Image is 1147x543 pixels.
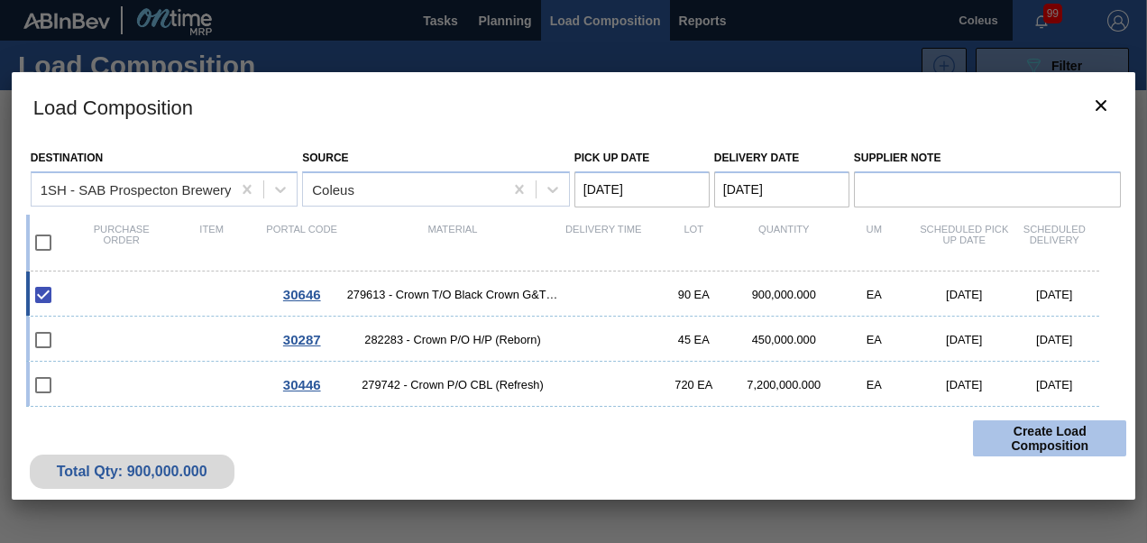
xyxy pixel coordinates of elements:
div: Go to Order [257,287,347,302]
span: 279742 - Crown P/O CBL (Refresh) [347,378,559,391]
div: EA [829,333,919,346]
div: Go to Order [257,377,347,392]
div: Lot [648,224,739,262]
div: [DATE] [1009,333,1099,346]
div: Quantity [739,224,829,262]
div: 450,000.000 [739,333,829,346]
span: 30287 [283,332,321,347]
span: 282283 - Crown P/O H/P (Reborn) [347,333,559,346]
div: Item [167,224,257,262]
div: EA [829,288,919,301]
div: Purchase order [77,224,167,262]
div: 900,000.000 [739,288,829,301]
span: 279613 - Crown T/O Black Crown G&T 275ml [347,288,559,301]
div: 1SH - SAB Prospecton Brewery [41,181,232,197]
div: 90 EA [648,288,739,301]
div: 7,200,000.000 [739,378,829,391]
div: [DATE] [919,333,1009,346]
div: Delivery Time [558,224,648,262]
div: Go to Order [257,332,347,347]
div: Material [347,224,559,262]
div: Coleus [312,181,354,197]
div: UM [829,224,919,262]
label: Delivery Date [714,152,799,164]
label: Destination [31,152,103,164]
div: EA [829,378,919,391]
div: 720 EA [648,378,739,391]
label: Pick up Date [574,152,650,164]
div: [DATE] [1009,288,1099,301]
input: mm/dd/yyyy [714,171,849,207]
div: [DATE] [1009,378,1099,391]
div: [DATE] [919,288,1009,301]
h3: Load Composition [12,72,1136,141]
input: mm/dd/yyyy [574,171,710,207]
span: 30446 [283,377,321,392]
label: Source [302,152,348,164]
div: 45 EA [648,333,739,346]
button: Create Load Composition [973,420,1126,456]
div: [DATE] [919,378,1009,391]
div: Portal code [257,224,347,262]
div: Scheduled Delivery [1009,224,1099,262]
div: Total Qty: 900,000.000 [43,464,221,480]
label: Supplier Note [854,145,1122,171]
div: Scheduled Pick up Date [919,224,1009,262]
span: 30646 [283,287,321,302]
